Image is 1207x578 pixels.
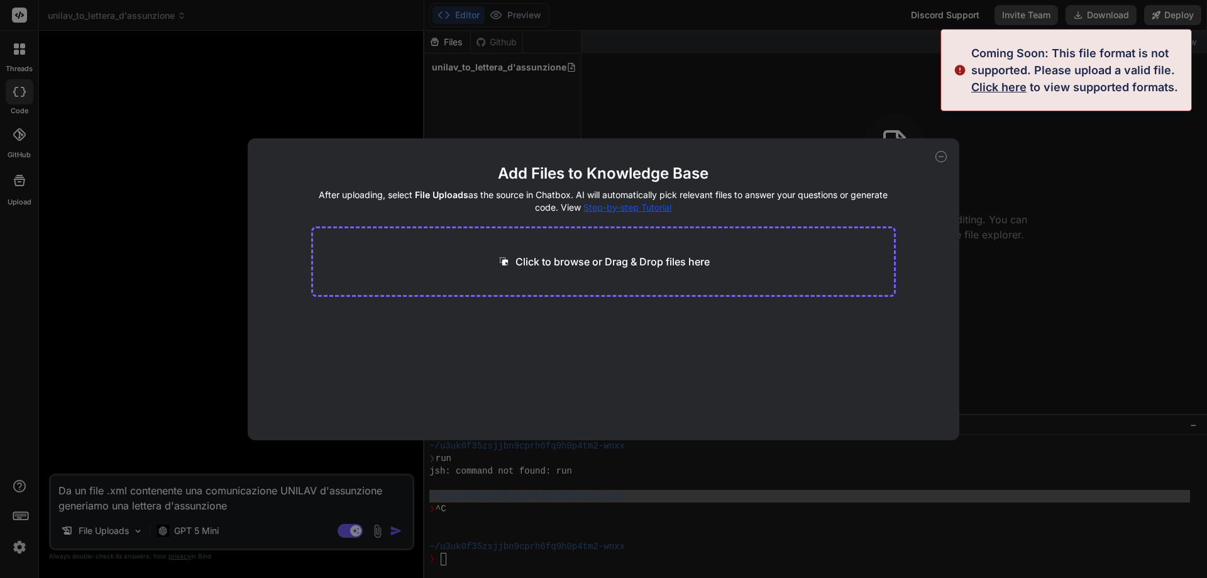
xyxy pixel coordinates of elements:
[971,81,1027,94] span: Click here
[415,189,468,200] span: File Uploads
[311,189,896,214] h4: After uploading, select as the source in Chatbox. AI will automatically pick relevant files to an...
[515,254,710,269] p: Click to browse or Drag & Drop files here
[583,202,671,213] span: Step-by-step Tutorial
[311,164,896,184] h2: Add Files to Knowledge Base
[971,45,1184,96] div: Coming Soon: This file format is not supported. Please upload a valid file. to view supported for...
[954,45,966,96] img: alert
